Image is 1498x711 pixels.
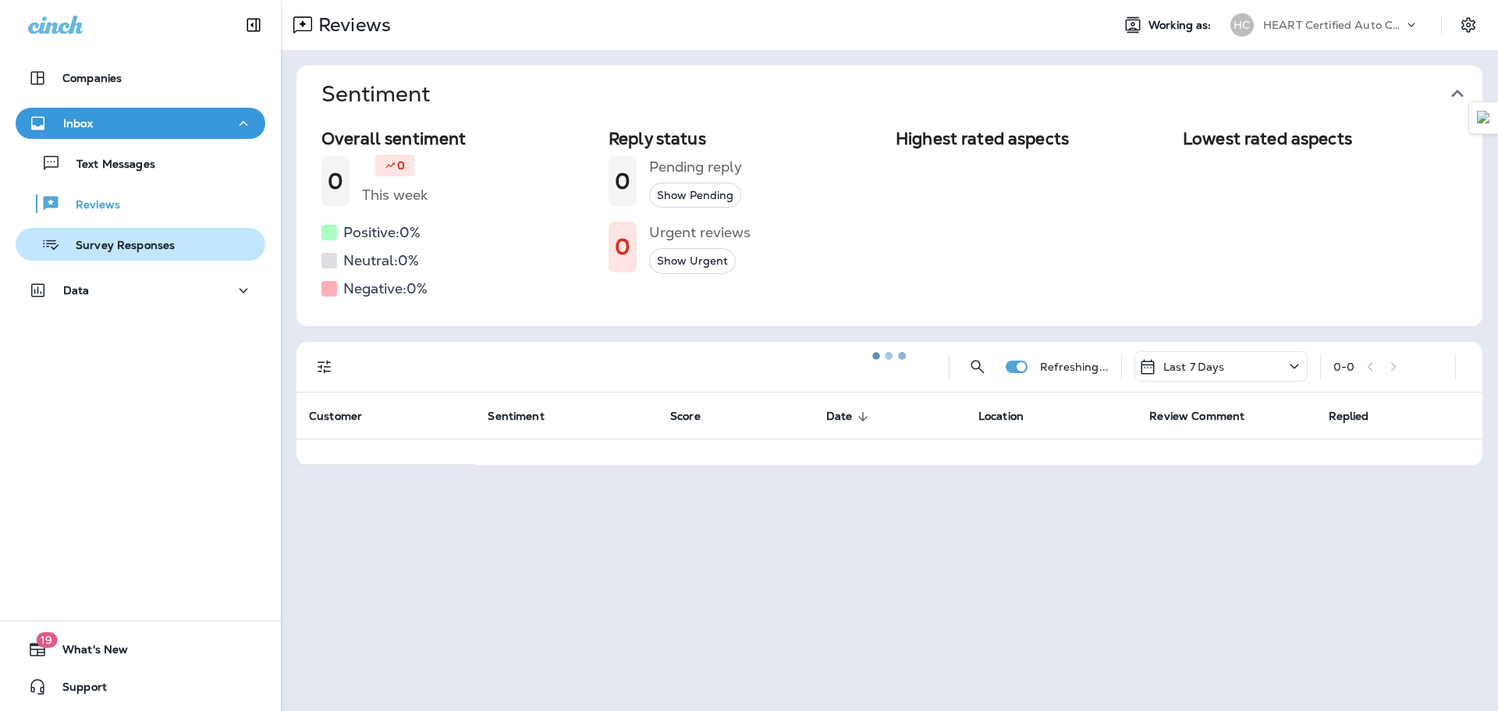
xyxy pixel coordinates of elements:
[16,62,265,94] button: Companies
[16,108,265,139] button: Inbox
[47,643,128,662] span: What's New
[63,117,93,130] p: Inbox
[60,198,120,213] p: Reviews
[232,9,275,41] button: Collapse Sidebar
[16,275,265,306] button: Data
[36,632,57,648] span: 19
[16,187,265,220] button: Reviews
[62,72,122,84] p: Companies
[60,239,175,254] p: Survey Responses
[16,147,265,180] button: Text Messages
[16,228,265,261] button: Survey Responses
[61,158,155,172] p: Text Messages
[16,671,265,702] button: Support
[63,284,90,297] p: Data
[47,681,107,699] span: Support
[1477,111,1491,125] img: Detect Auto
[16,634,265,665] button: 19What's New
